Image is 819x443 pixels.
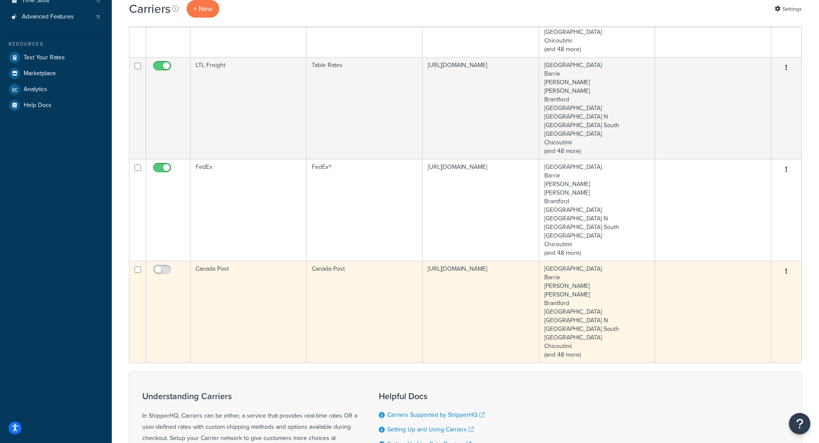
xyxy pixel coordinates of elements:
[775,3,802,15] a: Settings
[6,66,105,81] a: Marketplace
[24,54,65,61] span: Test Your Rates
[387,425,474,434] a: Setting Up and Using Carriers
[129,0,171,17] h1: Carriers
[423,57,539,159] td: [URL][DOMAIN_NAME]
[6,82,105,97] a: Analytics
[24,102,52,109] span: Help Docs
[307,57,423,159] td: Table Rates
[190,57,307,159] td: LTL Freight
[6,40,105,48] div: Resources
[190,159,307,261] td: FedEx
[539,57,655,159] td: [GEOGRAPHIC_DATA] Barrie [PERSON_NAME] [PERSON_NAME] Brantford [GEOGRAPHIC_DATA] [GEOGRAPHIC_DATA...
[379,391,491,401] h3: Helpful Docs
[142,391,357,401] h3: Understanding Carriers
[539,261,655,363] td: [GEOGRAPHIC_DATA] Barrie [PERSON_NAME] [PERSON_NAME] Brantford [GEOGRAPHIC_DATA] [GEOGRAPHIC_DATA...
[789,413,810,434] button: Open Resource Center
[6,50,105,65] a: Test Your Rates
[24,86,47,93] span: Analytics
[423,261,539,363] td: [URL][DOMAIN_NAME]
[307,261,423,363] td: Canada Post
[6,9,105,25] a: Advanced Features 11
[423,159,539,261] td: [URL][DOMAIN_NAME]
[22,13,74,21] span: Advanced Features
[24,70,56,77] span: Marketplace
[6,9,105,25] li: Advanced Features
[190,261,307,363] td: Canada Post
[387,410,485,419] a: Carriers Supported by ShipperHQ
[96,13,100,21] span: 11
[6,98,105,113] a: Help Docs
[307,159,423,261] td: FedEx®
[539,159,655,261] td: [GEOGRAPHIC_DATA] Barrie [PERSON_NAME] [PERSON_NAME] Brantford [GEOGRAPHIC_DATA] [GEOGRAPHIC_DATA...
